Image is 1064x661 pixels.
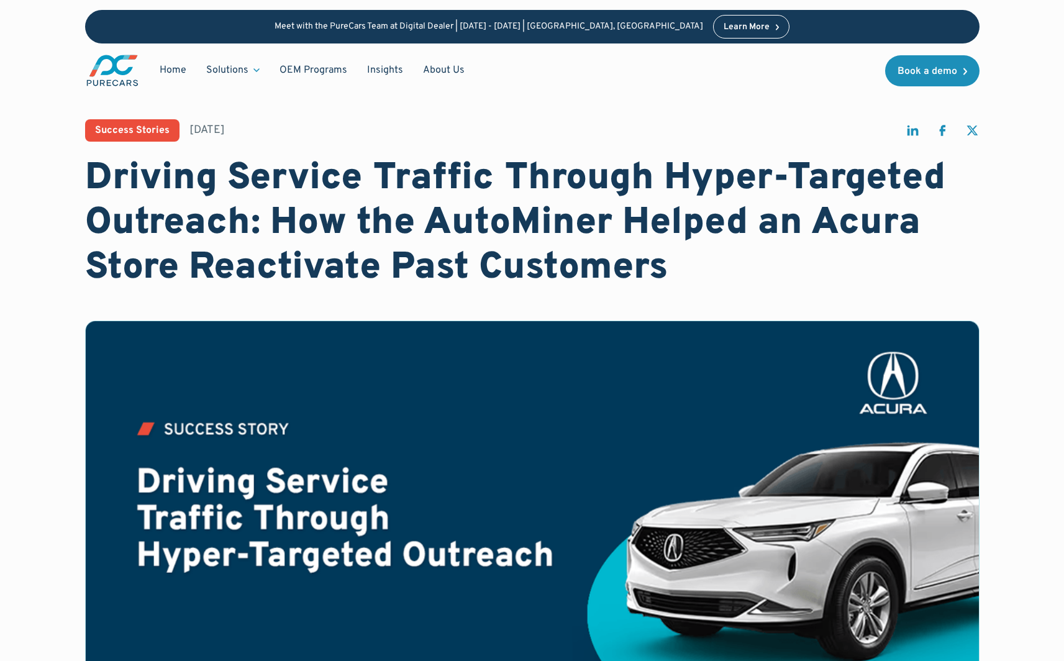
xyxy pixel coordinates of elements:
[85,157,980,291] h1: Driving Service Traffic Through Hyper-Targeted Outreach: How the AutoMiner Helped an Acura Store ...
[196,58,270,82] div: Solutions
[85,53,140,88] a: main
[935,123,950,144] a: share on facebook
[206,63,248,77] div: Solutions
[905,123,920,144] a: share on linkedin
[898,66,957,76] div: Book a demo
[275,22,703,32] p: Meet with the PureCars Team at Digital Dealer | [DATE] - [DATE] | [GEOGRAPHIC_DATA], [GEOGRAPHIC_...
[150,58,196,82] a: Home
[95,125,170,135] div: Success Stories
[885,55,980,86] a: Book a demo
[357,58,413,82] a: Insights
[85,53,140,88] img: purecars logo
[270,58,357,82] a: OEM Programs
[189,122,225,138] div: [DATE]
[965,123,980,144] a: share on twitter
[724,23,770,32] div: Learn More
[713,15,790,39] a: Learn More
[413,58,475,82] a: About Us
